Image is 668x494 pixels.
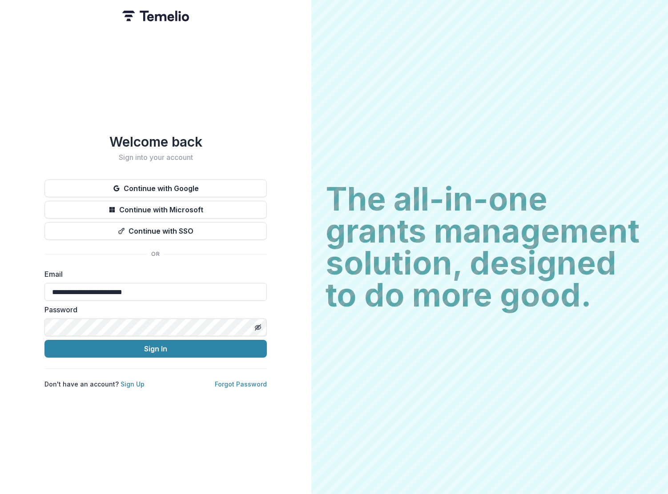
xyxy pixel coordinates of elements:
a: Sign Up [121,380,145,388]
p: Don't have an account? [44,379,145,389]
h1: Welcome back [44,134,267,150]
label: Password [44,304,262,315]
button: Continue with Microsoft [44,201,267,219]
h2: Sign into your account [44,153,267,162]
a: Forgot Password [215,380,267,388]
label: Email [44,269,262,279]
button: Continue with Google [44,179,267,197]
button: Toggle password visibility [251,320,265,335]
img: Temelio [122,11,189,21]
button: Sign In [44,340,267,358]
button: Continue with SSO [44,222,267,240]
